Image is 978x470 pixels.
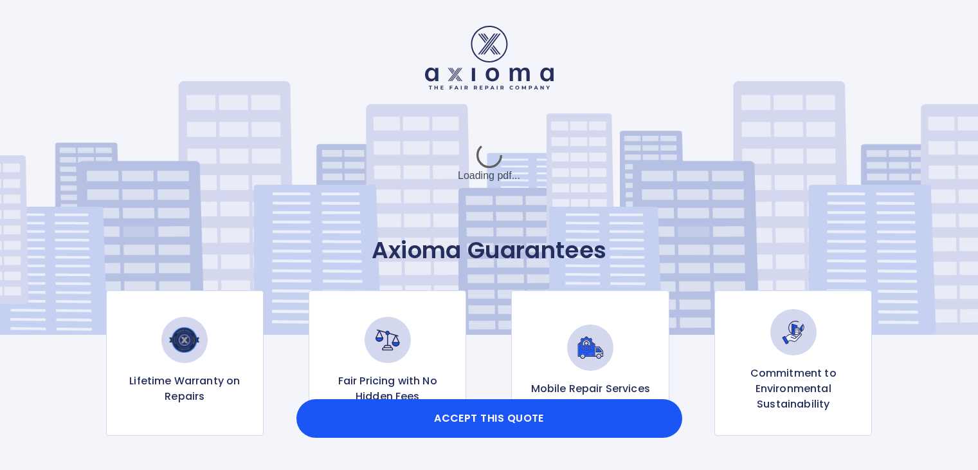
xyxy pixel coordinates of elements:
[725,366,861,412] p: Commitment to Environmental Sustainability
[51,236,927,265] p: Axioma Guarantees
[161,317,208,363] img: Lifetime Warranty on Repairs
[365,317,411,363] img: Fair Pricing with No Hidden Fees
[393,131,586,195] div: Loading pdf...
[320,373,455,404] p: Fair Pricing with No Hidden Fees
[425,26,554,89] img: Logo
[296,399,682,438] button: Accept this Quote
[770,309,817,355] img: Commitment to Environmental Sustainability
[531,381,650,397] p: Mobile Repair Services
[567,324,613,371] img: Mobile Repair Services
[117,373,253,404] p: Lifetime Warranty on Repairs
